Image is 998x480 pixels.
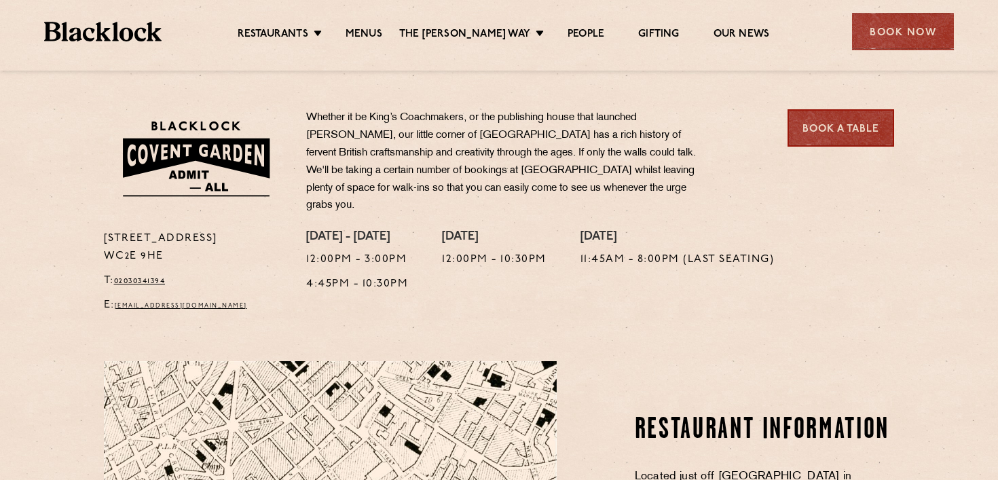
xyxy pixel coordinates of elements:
[580,230,775,245] h4: [DATE]
[635,413,895,447] h2: Restaurant information
[788,109,894,147] a: Book a Table
[104,297,287,314] p: E:
[306,109,707,215] p: Whether it be King’s Coachmakers, or the publishing house that launched [PERSON_NAME], our little...
[115,303,247,309] a: [EMAIL_ADDRESS][DOMAIN_NAME]
[104,109,287,208] img: BLA_1470_CoventGarden_Website_Solid.svg
[238,28,308,43] a: Restaurants
[442,251,547,269] p: 12:00pm - 10:30pm
[399,28,530,43] a: The [PERSON_NAME] Way
[114,277,166,285] a: 02030341394
[104,272,287,290] p: T:
[306,251,408,269] p: 12:00pm - 3:00pm
[104,230,287,265] p: [STREET_ADDRESS] WC2E 9HE
[306,276,408,293] p: 4:45pm - 10:30pm
[442,230,547,245] h4: [DATE]
[568,28,604,43] a: People
[346,28,382,43] a: Menus
[44,22,162,41] img: BL_Textured_Logo-footer-cropped.svg
[852,13,954,50] div: Book Now
[580,251,775,269] p: 11:45am - 8:00pm (Last Seating)
[714,28,770,43] a: Our News
[306,230,408,245] h4: [DATE] - [DATE]
[638,28,679,43] a: Gifting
